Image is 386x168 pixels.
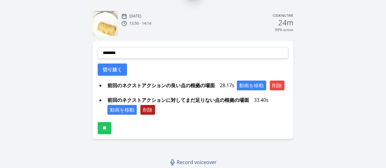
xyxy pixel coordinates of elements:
img: 251001045046_thumb.jpeg [93,11,118,36]
button: 動画を移動 [107,105,137,115]
p: 13:50 - 14:14 [129,21,151,26]
p: 99% active [275,27,293,32]
div: 33.40s [105,95,288,115]
button: 削除 [270,80,284,90]
div: 28.17s [105,80,288,90]
span: Record voiceover [177,159,217,166]
span: 前回のネクストアクションに対してまだ足りない点の根拠の場面 [105,95,251,105]
button: 動画を移動 [237,80,266,90]
p: [DATE] [129,14,141,19]
p: Cooking time [273,13,293,19]
h2: 24m [278,19,293,26]
button: 切り抜く [98,63,127,76]
span: 前回のネクストアクションの良い点の根拠の場面 [105,80,217,90]
button: 削除 [140,105,155,115]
